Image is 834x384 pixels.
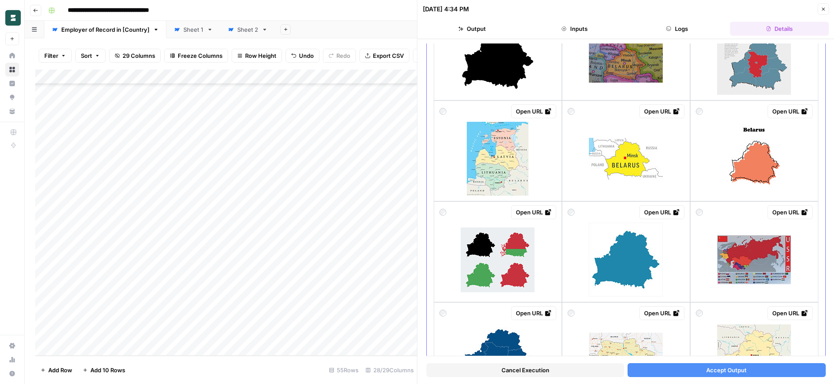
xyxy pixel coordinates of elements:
button: Filter [39,49,72,63]
div: Open URL [772,107,807,116]
div: Open URL [644,107,679,116]
div: [DATE] 4:34 PM [423,5,469,13]
img: Borderless Logo [5,10,21,26]
a: Browse [5,63,19,77]
a: Open URL [767,104,812,118]
span: Freeze Columns [178,51,223,60]
div: Sheet 1 [183,25,203,34]
button: Logs [628,22,727,36]
button: Inputs [525,22,624,36]
span: Add 10 Rows [90,366,125,374]
button: Row Height [232,49,282,63]
span: Accept Output [706,366,747,374]
span: Filter [44,51,58,60]
a: Usage [5,353,19,367]
button: Redo [323,49,356,63]
a: Open URL [511,205,556,219]
a: Open URL [639,205,684,219]
img: abstract-high-detailed-blue-map-of-belarus-isolated-on-white-background-for-your-web-site.jpg [589,223,663,297]
img: map-and-flags-of-the-republics-of-the-former-ussr.jpg [717,235,791,284]
a: Open URL [767,205,812,219]
button: Accept Output [628,363,825,377]
a: Open URL [767,306,812,320]
a: Open URL [511,306,556,320]
img: belarus-map-zoom-on-world-map-vector-illustration.jpg [589,138,663,180]
a: Your Data [5,104,19,118]
a: Open URL [639,104,684,118]
button: Cancel Execution [426,363,624,377]
button: Undo [286,49,319,63]
button: Workspace: Borderless [5,7,19,29]
div: 55 Rows [326,363,362,377]
button: Help + Support [5,367,19,381]
div: Open URL [772,309,807,317]
a: Insights [5,77,19,90]
div: Open URL [644,208,679,217]
div: Employer of Record in [Country] [61,25,150,34]
button: Export CSV [359,49,409,63]
div: Open URL [515,309,551,317]
button: 29 Columns [109,49,161,63]
a: Sheet 2 [220,21,275,38]
div: Sheet 2 [237,25,258,34]
div: Open URL [644,309,679,317]
a: Open URL [639,306,684,320]
img: ukraine-and-neighbours-map.jpg [589,333,663,381]
button: Details [730,22,829,36]
button: Sort [75,49,106,63]
a: Employer of Record in [Country] [44,21,166,38]
span: Row Height [245,51,276,60]
span: Cancel Execution [501,366,549,374]
a: Settings [5,339,19,353]
div: 28/29 Columns [362,363,417,377]
div: Open URL [772,208,807,217]
img: belarus-map-black-silhouette-vector-illustration-eps-10.jpg [461,21,535,95]
a: Open URL [511,104,556,118]
span: Sort [81,51,92,60]
img: minsk-on-the-world-map-colorful-geo-political-map.jpg [589,33,663,83]
div: Open URL [515,107,551,116]
div: Open URL [515,208,551,217]
span: 29 Columns [123,51,155,60]
img: vector-map-belarus-minsk-region.jpg [717,21,791,95]
a: Home [5,49,19,63]
a: Sheet 1 [166,21,220,38]
button: Add 10 Rows [77,363,130,377]
img: baltic-states-political-map.jpg [467,122,528,196]
button: Output [423,22,522,36]
img: stylized-simple-red-outline-map-of-belarus.jpg [717,122,791,196]
span: Export CSV [373,51,404,60]
img: belarus-map.jpg [461,227,535,292]
span: Redo [336,51,350,60]
span: Add Row [48,366,72,374]
span: Undo [299,51,314,60]
button: Freeze Columns [164,49,228,63]
a: Opportunities [5,90,19,104]
button: Add Row [35,363,77,377]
